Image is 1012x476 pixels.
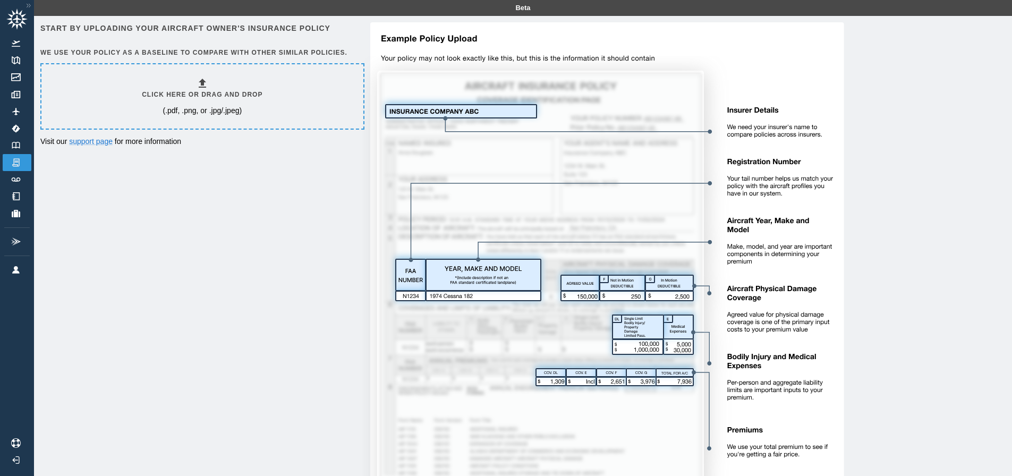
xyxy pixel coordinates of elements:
[142,90,262,100] h6: Click here or drag and drop
[69,137,113,146] a: support page
[40,136,362,147] p: Visit our for more information
[163,105,242,116] p: (.pdf, .png, or .jpg/.jpeg)
[40,48,362,58] h6: We use your policy as a baseline to compare with other similar policies.
[40,22,362,34] h6: Start by uploading your aircraft owner's insurance policy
